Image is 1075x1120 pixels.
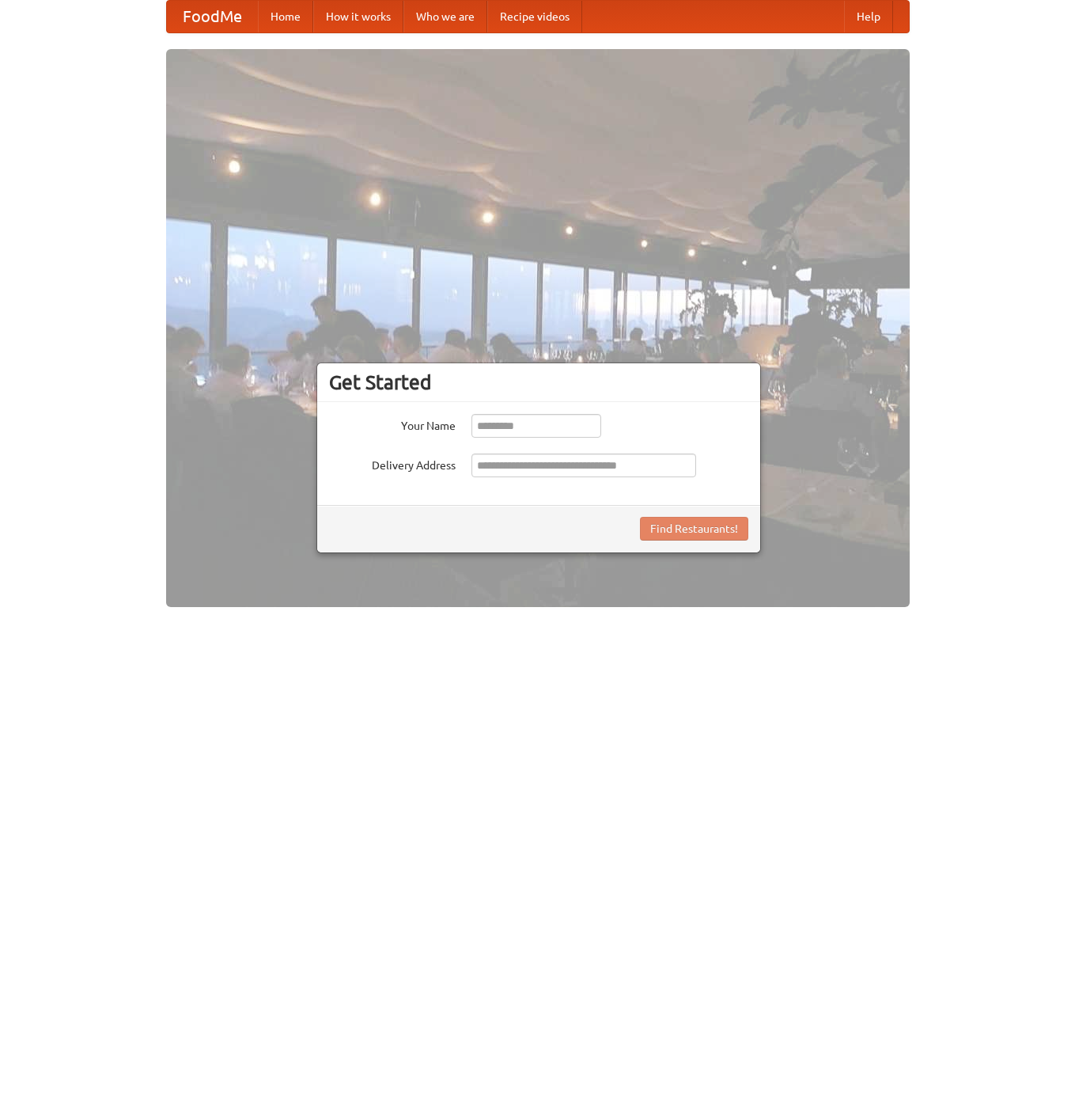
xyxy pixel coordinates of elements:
[329,454,456,473] label: Delivery Address
[329,370,748,394] h3: Get Started
[487,1,582,32] a: Recipe videos
[403,1,487,32] a: Who we are
[640,517,748,541] button: Find Restaurants!
[167,1,258,32] a: FoodMe
[844,1,893,32] a: Help
[329,414,456,434] label: Your Name
[313,1,403,32] a: How it works
[258,1,313,32] a: Home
